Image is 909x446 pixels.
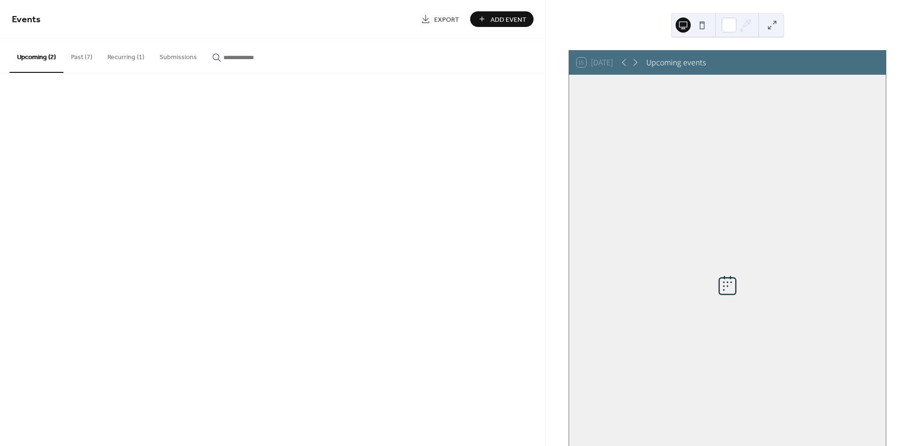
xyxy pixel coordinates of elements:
button: Add Event [470,11,534,27]
span: Events [12,10,41,29]
div: Upcoming events [646,56,706,69]
button: Recurring (1) [100,38,152,72]
button: Submissions [152,38,205,72]
button: Past (7) [63,38,100,72]
span: Export [434,15,459,25]
button: Upcoming (2) [9,38,63,73]
a: Export [414,11,466,27]
span: Add Event [490,15,526,25]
